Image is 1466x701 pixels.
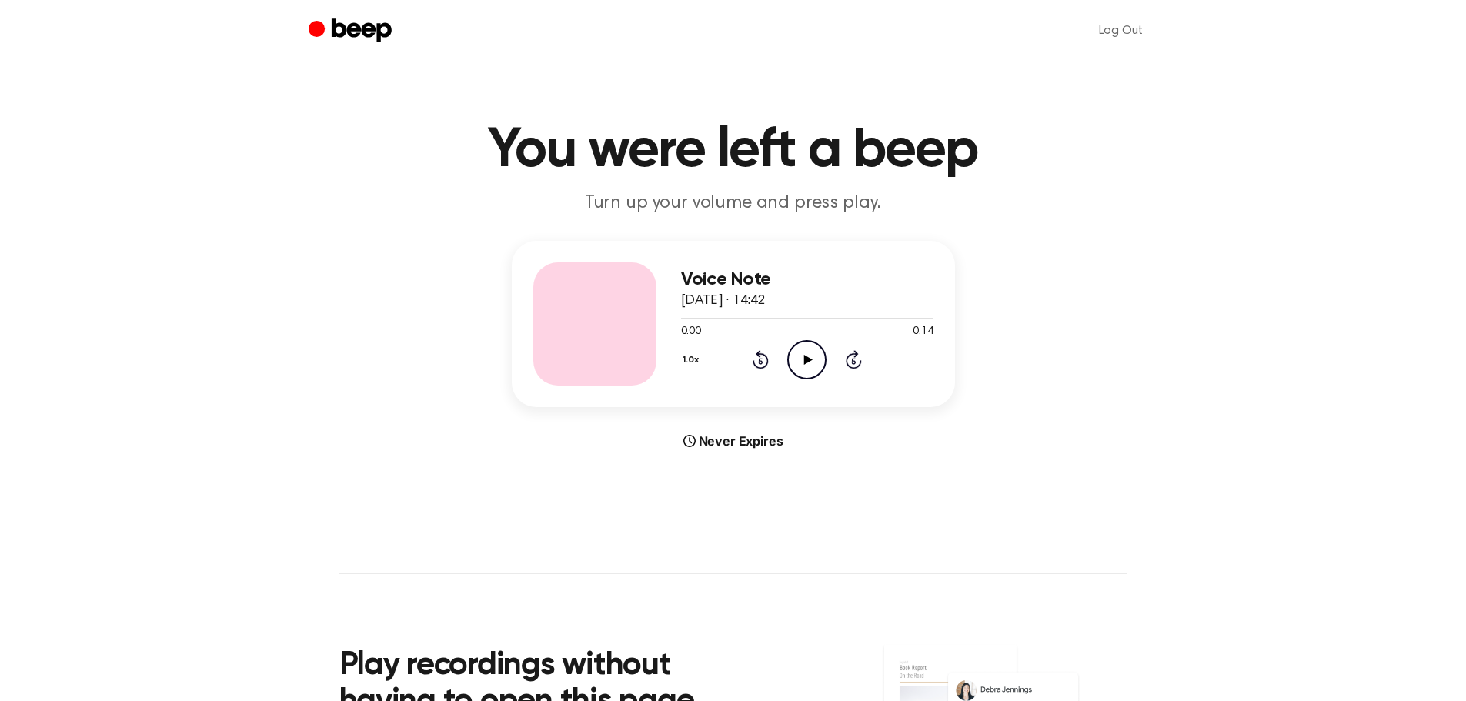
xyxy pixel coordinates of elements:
div: Never Expires [512,432,955,450]
a: Log Out [1084,12,1158,49]
button: 1.0x [681,347,705,373]
h1: You were left a beep [339,123,1127,179]
span: [DATE] · 14:42 [681,294,766,308]
span: 0:14 [913,324,933,340]
p: Turn up your volume and press play. [438,191,1029,216]
span: 0:00 [681,324,701,340]
h3: Voice Note [681,269,933,290]
a: Beep [309,16,396,46]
